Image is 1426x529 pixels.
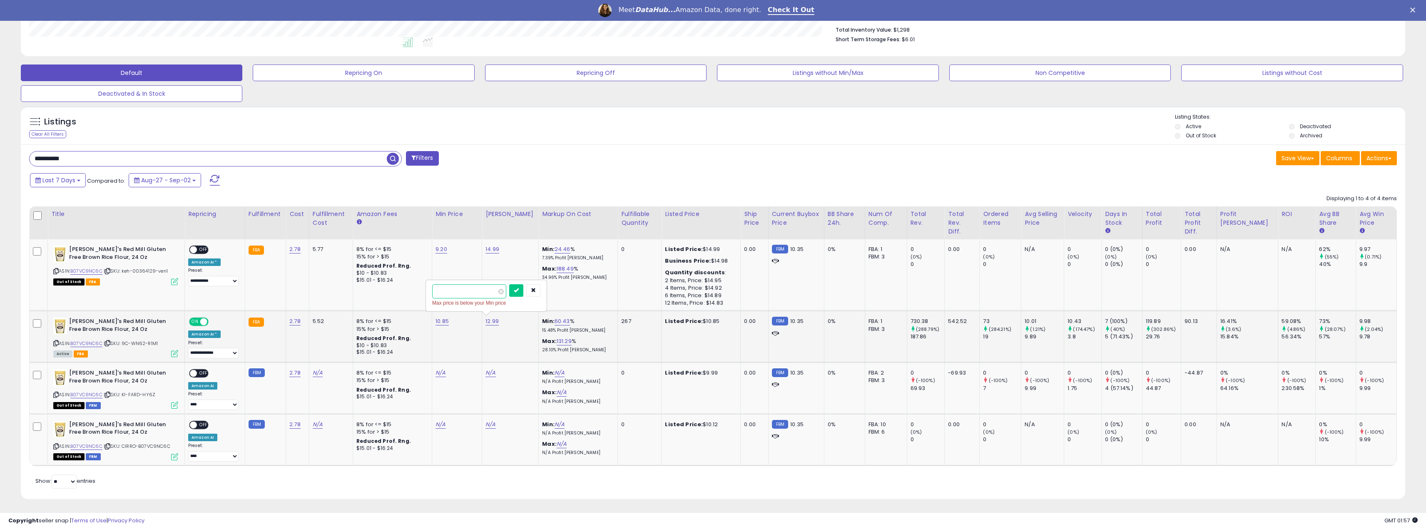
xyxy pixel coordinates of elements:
div: 230.58% [1282,385,1315,392]
div: 73 [983,318,1021,325]
a: 60.43 [555,317,570,325]
div: ASIN: [53,421,178,459]
a: Check It Out [768,6,814,15]
div: 0 [621,421,655,428]
div: Markup on Cost [542,210,614,219]
small: (174.47%) [1073,326,1095,333]
small: (3.6%) [1226,326,1241,333]
button: Deactivated & In Stock [21,85,242,102]
button: Columns [1321,151,1360,165]
div: Preset: [188,268,239,286]
small: (-100%) [1151,377,1170,384]
div: 0 [1359,369,1396,377]
button: Non Competitive [949,65,1171,81]
div: 15% for > $15 [356,253,426,261]
div: 0 [621,246,655,253]
small: (0%) [1068,253,1079,260]
div: 90.13 [1185,318,1210,325]
div: Avg Selling Price [1025,210,1060,227]
div: 10.43 [1068,318,1101,325]
div: 6 Items, Price: $14.89 [665,292,734,299]
a: 9.20 [436,245,447,253]
div: FBA: 1 [869,318,901,325]
small: (-100%) [1073,377,1092,384]
div: $14.99 [665,246,734,253]
span: FBM [86,402,101,409]
div: 5.77 [313,246,346,253]
div: 0 [1146,261,1181,268]
div: 0% [828,246,859,253]
div: 0.00 [1185,246,1210,253]
small: (40%) [1110,326,1125,333]
div: 0% [828,318,859,325]
label: Active [1186,123,1201,130]
p: 7.39% Profit [PERSON_NAME] [542,255,611,261]
div: 0 [911,369,945,377]
small: (0%) [1105,253,1117,260]
div: Days In Stock [1105,210,1139,227]
a: 14.99 [485,245,499,253]
small: FBA [249,318,264,327]
div: 0 [983,369,1021,377]
button: Actions [1361,151,1397,165]
a: B07VC9NC6C [70,443,102,450]
a: Terms of Use [71,517,107,524]
b: Short Term Storage Fees: [836,36,901,43]
div: Max price is below your Min price [432,299,540,307]
div: 69.93 [911,385,945,392]
div: 56.34% [1282,333,1315,340]
div: 9.78 [1359,333,1396,340]
div: 0 (0%) [1105,261,1142,268]
h5: Listings [44,116,76,128]
b: Max: [542,388,557,396]
div: 0 (0%) [1105,246,1142,253]
div: 0 [1025,369,1064,377]
div: Fulfillment [249,210,282,219]
div: 7 (100%) [1105,318,1142,325]
b: Max: [542,337,557,345]
span: 10.35 [790,420,804,428]
div: Clear All Filters [29,130,66,138]
div: Total Profit Diff. [1185,210,1213,236]
div: 0 [1146,246,1181,253]
div: % [542,318,611,333]
div: 64.16% [1220,385,1278,392]
div: $10 - $10.83 [356,270,426,277]
div: % [542,265,611,281]
div: -44.87 [1185,369,1210,377]
div: Title [51,210,181,219]
b: Min: [542,317,555,325]
small: Avg Win Price. [1359,227,1364,235]
span: 10.35 [790,317,804,325]
span: OFF [197,370,210,377]
div: BB Share 24h. [828,210,861,227]
span: 10.35 [790,369,804,377]
span: All listings currently available for purchase on Amazon [53,350,72,358]
span: OFF [197,246,210,253]
div: Ship Price [744,210,764,227]
b: [PERSON_NAME]'s Red Mill Gluten Free Brown Rice Flour, 24 Oz [69,421,170,438]
div: Profit [PERSON_NAME] [1220,210,1274,227]
img: 412zZEoOhCL._SL40_.jpg [53,318,67,334]
div: 59.08% [1282,318,1315,325]
div: 73% [1319,318,1356,325]
label: Out of Stock [1186,132,1216,139]
b: Reduced Prof. Rng. [356,386,411,393]
button: Save View [1276,151,1319,165]
a: N/A [557,440,567,448]
small: (0%) [983,253,995,260]
div: 0 [983,261,1021,268]
a: N/A [313,420,323,429]
a: 2.78 [289,420,301,429]
div: 0 [911,246,945,253]
div: ASIN: [53,369,178,408]
small: Amazon Fees. [356,219,361,226]
span: FBA [86,278,100,286]
div: ROI [1282,210,1312,219]
div: 0% [828,421,859,428]
a: 12.99 [485,317,499,325]
div: Avg Win Price [1359,210,1393,227]
a: N/A [555,420,565,429]
small: FBA [249,246,264,255]
div: 62% [1319,246,1356,253]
